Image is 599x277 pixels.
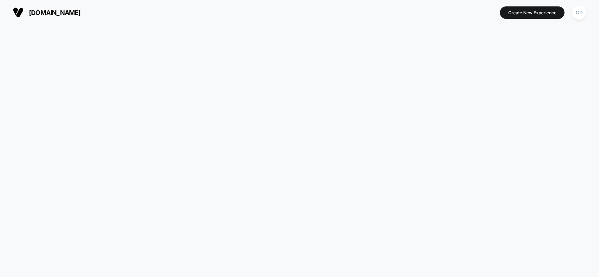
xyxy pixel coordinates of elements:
div: CD [572,6,586,20]
button: [DOMAIN_NAME] [11,7,83,18]
button: CD [570,5,588,20]
span: [DOMAIN_NAME] [29,9,81,16]
button: Create New Experience [500,6,565,19]
img: Visually logo [13,7,24,18]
